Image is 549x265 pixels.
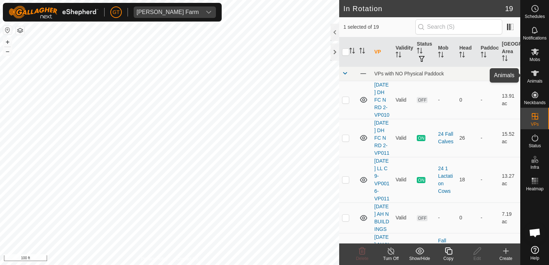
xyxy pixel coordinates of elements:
[481,53,486,59] p-sorticon: Activate to sort
[393,157,414,203] td: Valid
[478,37,499,67] th: Paddock
[374,158,389,201] a: [DATE] LL C 9-VP0016-VP011
[456,119,478,157] td: 26
[137,9,199,15] div: [PERSON_NAME] Farm
[202,6,216,18] div: dropdown trigger
[393,119,414,157] td: Valid
[405,255,434,262] div: Show/Hide
[530,165,539,169] span: Infra
[438,53,444,59] p-sorticon: Activate to sort
[134,6,202,18] span: Thoren Farm
[417,215,428,221] span: OFF
[456,81,478,119] td: 0
[525,14,545,19] span: Schedules
[499,157,520,203] td: 13.27 ac
[478,119,499,157] td: -
[349,49,355,55] p-sorticon: Activate to sort
[499,119,520,157] td: 15.52 ac
[343,4,505,13] h2: In Rotation
[529,144,541,148] span: Status
[414,37,435,67] th: Status
[356,256,369,261] span: Delete
[435,37,456,67] th: Mob
[417,49,423,55] p-sorticon: Activate to sort
[377,255,405,262] div: Turn Off
[502,56,508,62] p-sorticon: Activate to sort
[393,81,414,119] td: Valid
[393,203,414,233] td: Valid
[438,96,453,104] div: -
[524,222,546,243] div: Open chat
[438,214,453,222] div: -
[478,203,499,233] td: -
[492,255,520,262] div: Create
[3,26,12,34] button: Reset Map
[524,101,545,105] span: Neckbands
[372,37,393,67] th: VP
[463,255,492,262] div: Edit
[417,177,425,183] span: ON
[343,23,415,31] span: 1 selected of 19
[3,47,12,56] button: –
[177,256,198,262] a: Contact Us
[141,256,168,262] a: Privacy Policy
[505,3,513,14] span: 19
[112,9,119,16] span: GT
[417,135,425,141] span: ON
[531,122,539,126] span: VPs
[396,53,401,59] p-sorticon: Activate to sort
[359,49,365,55] p-sorticon: Activate to sort
[499,81,520,119] td: 13.91 ac
[499,203,520,233] td: 7.19 ac
[438,130,453,145] div: 24 Fall Calves
[526,187,544,191] span: Heatmap
[456,203,478,233] td: 0
[3,38,12,46] button: +
[521,243,549,263] a: Help
[417,97,428,103] span: OFF
[374,71,517,76] div: VPs with NO Physical Paddock
[456,157,478,203] td: 18
[478,81,499,119] td: -
[523,36,546,40] span: Notifications
[393,37,414,67] th: Validity
[9,6,98,19] img: Gallagher Logo
[374,82,389,118] a: [DATE] DH FC N RD 2-VP010
[415,19,502,34] input: Search (S)
[527,79,543,83] span: Animals
[530,57,540,62] span: Mobs
[456,37,478,67] th: Head
[374,120,389,156] a: [DATE] DH FC N RD 2-VP011
[459,53,465,59] p-sorticon: Activate to sort
[374,204,389,232] a: [DATE] AH N BUILDINGS
[16,26,24,35] button: Map Layers
[530,256,539,260] span: Help
[499,37,520,67] th: [GEOGRAPHIC_DATA] Area
[478,157,499,203] td: -
[438,165,453,195] div: 24 1 Lactation Cows
[434,255,463,262] div: Copy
